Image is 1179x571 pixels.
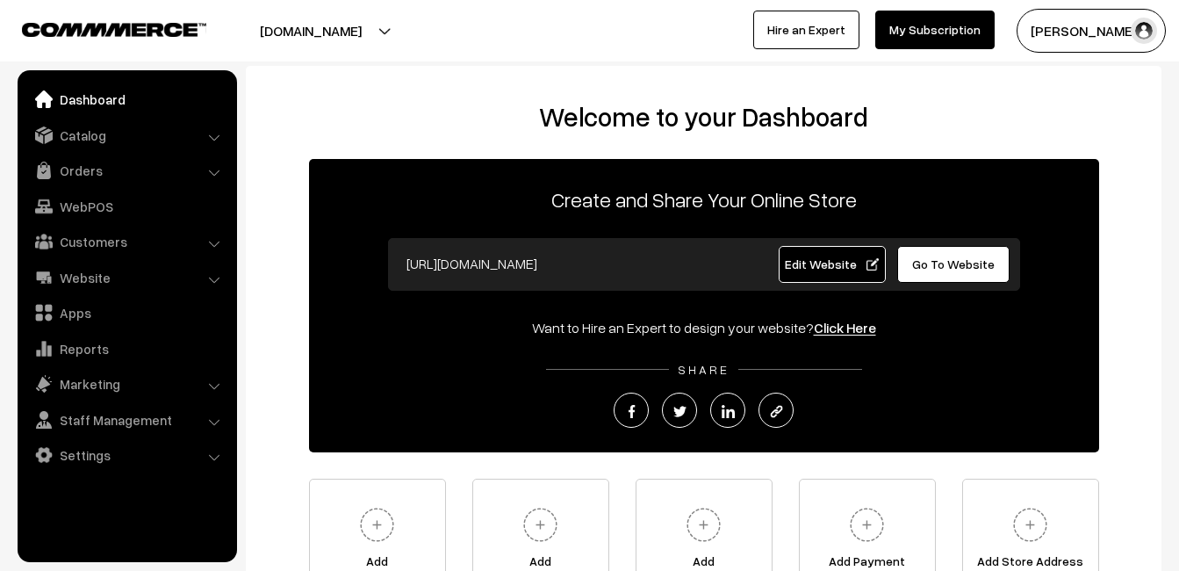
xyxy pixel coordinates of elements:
[22,262,231,293] a: Website
[912,257,995,271] span: Go To Website
[843,501,891,549] img: plus.svg
[22,333,231,365] a: Reports
[1017,9,1166,53] button: [PERSON_NAME]
[22,119,231,151] a: Catalog
[263,101,1144,133] h2: Welcome to your Dashboard
[22,439,231,471] a: Settings
[1006,501,1054,549] img: plus.svg
[22,155,231,186] a: Orders
[22,297,231,329] a: Apps
[753,11,859,49] a: Hire an Expert
[22,191,231,222] a: WebPOS
[22,23,206,36] img: COMMMERCE
[309,317,1099,338] div: Want to Hire an Expert to design your website?
[897,246,1010,283] a: Go To Website
[785,257,879,271] span: Edit Website
[198,9,423,53] button: [DOMAIN_NAME]
[309,184,1099,215] p: Create and Share Your Online Store
[22,18,176,39] a: COMMMERCE
[22,83,231,115] a: Dashboard
[875,11,995,49] a: My Subscription
[22,226,231,257] a: Customers
[814,319,876,336] a: Click Here
[22,368,231,400] a: Marketing
[679,501,728,549] img: plus.svg
[669,362,738,377] span: SHARE
[779,246,886,283] a: Edit Website
[22,404,231,436] a: Staff Management
[1131,18,1157,44] img: user
[516,501,564,549] img: plus.svg
[353,501,401,549] img: plus.svg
